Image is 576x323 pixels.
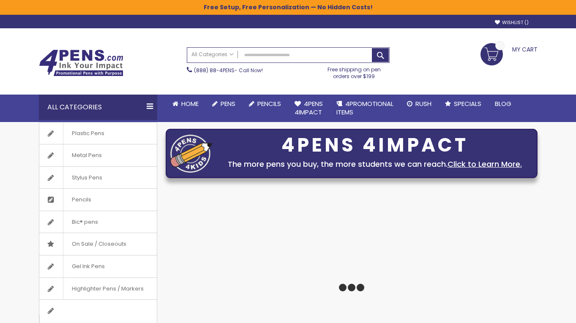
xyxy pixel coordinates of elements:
[63,144,110,166] span: Metal Pens
[221,99,235,108] span: Pens
[217,158,533,170] div: The more pens you buy, the more students we can reach.
[205,95,242,113] a: Pens
[63,122,113,144] span: Plastic Pens
[495,19,529,26] a: Wishlist
[39,278,157,300] a: Highlighter Pens / Markers
[448,159,522,169] a: Click to Learn More.
[39,49,123,76] img: 4Pens Custom Pens and Promotional Products
[257,99,281,108] span: Pencils
[39,255,157,277] a: Gel Ink Pens
[330,95,400,122] a: 4PROMOTIONALITEMS
[63,167,111,189] span: Stylus Pens
[288,95,330,122] a: 4Pens4impact
[191,51,234,58] span: All Categories
[39,144,157,166] a: Metal Pens
[39,189,157,211] a: Pencils
[63,211,106,233] span: Bic® pens
[217,136,533,154] div: 4PENS 4IMPACT
[400,95,438,113] a: Rush
[170,134,213,173] img: four_pen_logo.png
[63,255,113,277] span: Gel Ink Pens
[295,99,323,117] span: 4Pens 4impact
[336,99,393,117] span: 4PROMOTIONAL ITEMS
[488,95,518,113] a: Blog
[39,95,157,120] div: All Categories
[454,99,481,108] span: Specials
[242,95,288,113] a: Pencils
[39,233,157,255] a: On Sale / Closeouts
[194,67,263,74] span: - Call Now!
[415,99,431,108] span: Rush
[495,99,511,108] span: Blog
[438,95,488,113] a: Specials
[319,63,390,80] div: Free shipping on pen orders over $199
[166,95,205,113] a: Home
[39,211,157,233] a: Bic® pens
[63,278,152,300] span: Highlighter Pens / Markers
[39,122,157,144] a: Plastic Pens
[63,233,135,255] span: On Sale / Closeouts
[181,99,199,108] span: Home
[39,167,157,189] a: Stylus Pens
[187,48,238,62] a: All Categories
[63,189,100,211] span: Pencils
[194,67,235,74] a: (888) 88-4PENS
